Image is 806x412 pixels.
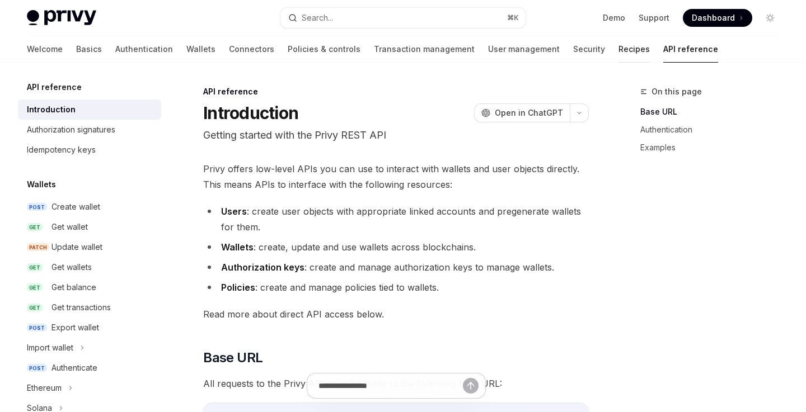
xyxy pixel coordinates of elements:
[18,237,161,257] a: PATCHUpdate wallet
[27,381,62,395] div: Ethereum
[221,262,304,273] strong: Authorization keys
[374,36,475,63] a: Transaction management
[692,12,735,23] span: Dashboard
[18,197,161,217] a: POSTCreate wallet
[27,283,43,292] span: GET
[27,341,73,354] div: Import wallet
[639,12,669,23] a: Support
[186,36,215,63] a: Wallets
[663,36,718,63] a: API reference
[27,263,43,272] span: GET
[203,306,589,322] span: Read more about direct API access below.
[51,220,88,234] div: Get wallet
[27,203,47,211] span: POST
[76,36,102,63] a: Basics
[27,324,47,332] span: POST
[27,10,96,26] img: light logo
[652,85,702,98] span: On this page
[203,259,589,275] li: : create and manage authorization keys to manage wallets.
[18,217,161,237] a: GETGet wallet
[488,36,560,63] a: User management
[18,277,161,297] a: GETGet balance
[27,304,43,312] span: GET
[463,378,479,394] button: Send message
[203,203,589,235] li: : create user objects with appropriate linked accounts and pregenerate wallets for them.
[51,261,92,274] div: Get wallets
[203,161,589,192] span: Privy offers low-level APIs you can use to interact with wallets and user objects directly. This ...
[573,36,605,63] a: Security
[18,120,161,140] a: Authorization signatures
[51,240,102,254] div: Update wallet
[203,86,589,97] div: API reference
[474,103,570,122] button: Open in ChatGPT
[640,139,788,157] a: Examples
[27,364,47,372] span: POST
[280,8,525,28] button: Search...⌘K
[51,281,96,294] div: Get balance
[51,200,100,214] div: Create wallet
[203,349,263,367] span: Base URL
[27,178,56,191] h5: Wallets
[507,13,519,22] span: ⌘ K
[203,103,298,123] h1: Introduction
[18,257,161,277] a: GETGet wallets
[203,127,589,143] p: Getting started with the Privy REST API
[27,103,76,116] div: Introduction
[618,36,650,63] a: Recipes
[761,9,779,27] button: Toggle dark mode
[495,107,563,119] span: Open in ChatGPT
[27,243,49,252] span: PATCH
[27,223,43,231] span: GET
[51,321,99,334] div: Export wallet
[27,123,115,136] div: Authorization signatures
[640,103,788,121] a: Base URL
[221,282,255,293] strong: Policies
[683,9,752,27] a: Dashboard
[51,301,111,314] div: Get transactions
[18,358,161,378] a: POSTAuthenticate
[229,36,274,63] a: Connectors
[221,241,254,253] strong: Wallets
[288,36,360,63] a: Policies & controls
[221,206,247,217] strong: Users
[115,36,173,63] a: Authentication
[18,297,161,318] a: GETGet transactions
[27,36,63,63] a: Welcome
[27,80,82,94] h5: API reference
[18,318,161,338] a: POSTExport wallet
[203,280,589,295] li: : create and manage policies tied to wallets.
[203,239,589,255] li: : create, update and use wallets across blockchains.
[27,143,96,157] div: Idempotency keys
[18,140,161,160] a: Idempotency keys
[603,12,625,23] a: Demo
[302,11,333,25] div: Search...
[51,361,97,375] div: Authenticate
[640,121,788,139] a: Authentication
[18,100,161,120] a: Introduction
